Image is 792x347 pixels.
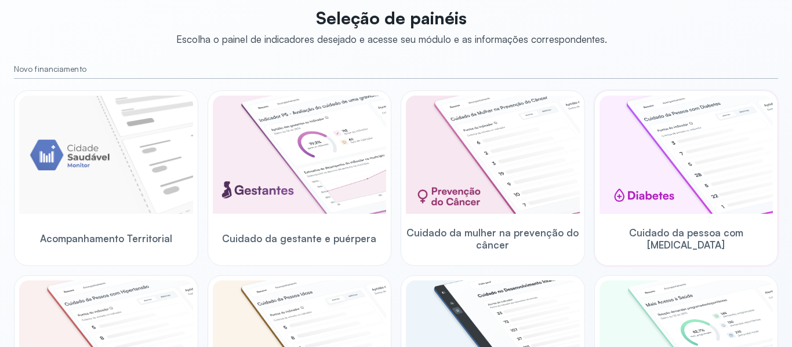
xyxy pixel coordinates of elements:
small: Novo financiamento [14,64,778,74]
img: woman-cancer-prevention-care.png [406,96,580,214]
img: placeholder-module-ilustration.png [19,96,193,214]
span: Cuidado da gestante e puérpera [222,232,376,244]
img: diabetics.png [600,96,773,214]
p: Seleção de painéis [176,8,607,28]
span: Cuidado da mulher na prevenção do câncer [406,227,580,251]
span: Acompanhamento Territorial [40,232,172,244]
img: pregnants.png [213,96,387,214]
span: Cuidado da pessoa com [MEDICAL_DATA] [600,227,773,251]
div: Escolha o painel de indicadores desejado e acesse seu módulo e as informações correspondentes. [176,33,607,45]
